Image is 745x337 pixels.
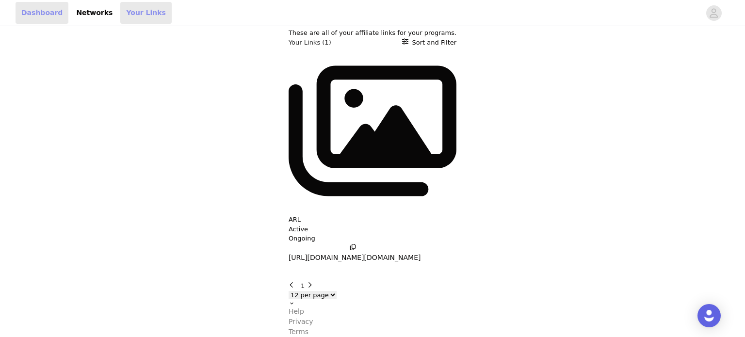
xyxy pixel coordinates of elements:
button: [URL][DOMAIN_NAME][DOMAIN_NAME] [289,243,421,263]
a: Networks [70,2,118,24]
a: Help [289,306,456,317]
a: Dashboard [16,2,68,24]
button: Go to previous page [289,281,299,291]
button: ARL [289,215,301,225]
div: avatar [709,5,718,21]
p: Terms [289,327,308,337]
p: Ongoing [289,234,456,243]
h3: Your Links (1) [289,38,331,48]
a: Terms [289,327,456,337]
p: [URL][DOMAIN_NAME][DOMAIN_NAME] [289,253,421,263]
div: Open Intercom Messenger [697,304,721,327]
p: These are all of your affiliate links for your programs. [289,28,456,38]
a: Privacy [289,317,456,327]
p: Active [289,225,308,234]
p: Help [289,306,304,317]
a: Your Links [120,2,172,24]
button: Go To Page 1 [301,281,305,291]
button: Sort and Filter [402,38,457,48]
p: Privacy [289,317,313,327]
button: Go to next page [307,281,317,291]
